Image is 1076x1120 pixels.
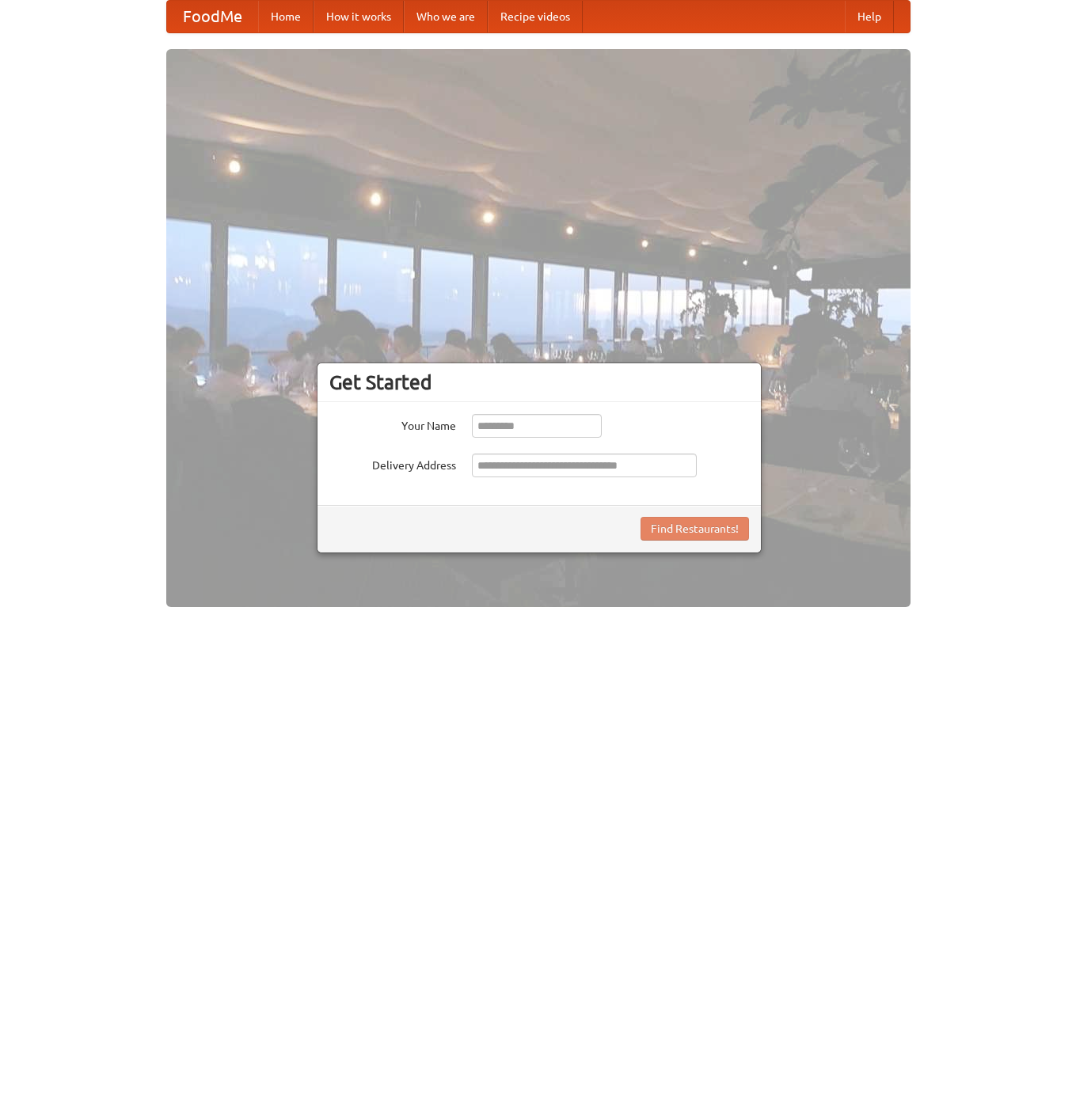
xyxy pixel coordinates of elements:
[167,1,258,32] a: FoodMe
[845,1,894,32] a: Help
[641,517,749,541] button: Find Restaurants!
[329,454,456,473] label: Delivery Address
[258,1,314,32] a: Home
[488,1,583,32] a: Recipe videos
[314,1,404,32] a: How it works
[329,414,456,434] label: Your Name
[404,1,488,32] a: Who we are
[329,370,749,394] h3: Get Started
